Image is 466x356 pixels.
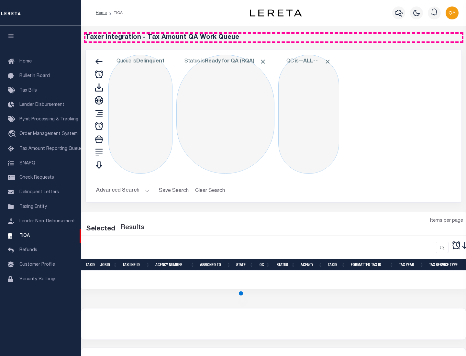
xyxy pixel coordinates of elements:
[348,259,396,271] th: Formatted Tax ID
[193,184,228,197] button: Clear Search
[430,217,463,225] span: Items per page
[250,9,302,17] img: logo-dark.svg
[19,88,37,93] span: Tax Bills
[120,259,153,271] th: TaxLine ID
[273,259,298,271] th: Status
[260,58,266,65] span: Click to Remove
[19,233,30,238] span: TIQA
[155,184,193,197] button: Save Search
[19,74,50,78] span: Bulletin Board
[446,6,459,19] img: svg+xml;base64,PHN2ZyB4bWxucz0iaHR0cDovL3d3dy53My5vcmcvMjAwMC9zdmciIHBvaW50ZXItZXZlbnRzPSJub25lIi...
[19,277,57,282] span: Security Settings
[256,259,273,271] th: QC
[298,259,325,271] th: Agency
[85,34,462,41] h5: Taxer Integration - Tax Amount QA Work Queue
[19,103,64,107] span: Lender Disbursement
[325,259,348,271] th: TaxID
[176,55,274,174] div: Click to Edit
[108,55,172,174] div: Click to Edit
[83,259,98,271] th: TaxID
[299,59,318,64] b: --ALL--
[19,59,32,64] span: Home
[98,259,120,271] th: JobID
[107,10,123,16] li: TIQA
[19,190,59,195] span: Delinquent Letters
[278,55,339,174] div: Click to Edit
[96,11,107,15] a: Home
[19,132,78,136] span: Order Management System
[197,259,234,271] th: Assigned To
[120,223,144,233] label: Results
[19,205,47,209] span: Taxing Entity
[19,262,55,267] span: Customer Profile
[19,161,35,165] span: SNAPQ
[19,117,78,122] span: Pymt Processing & Tracking
[396,259,427,271] th: Tax Year
[19,219,75,224] span: Lender Non-Disbursement
[153,259,197,271] th: Agency Number
[234,259,256,271] th: State
[19,248,37,252] span: Refunds
[324,58,331,65] span: Click to Remove
[136,59,164,64] b: Delinquent
[8,130,18,139] i: travel_explore
[96,184,150,197] button: Advanced Search
[19,175,54,180] span: Check Requests
[205,59,266,64] b: Ready for QA (RQA)
[86,224,115,234] div: Selected
[19,147,83,151] span: Tax Amount Reporting Queue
